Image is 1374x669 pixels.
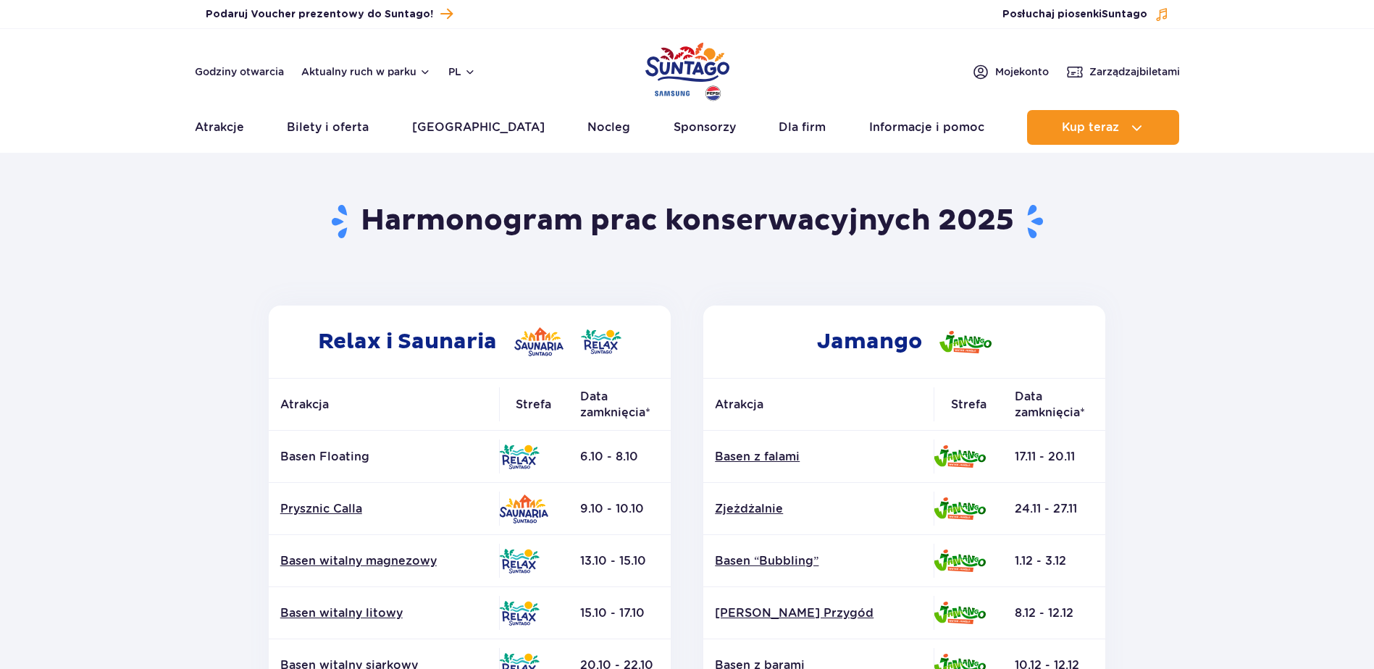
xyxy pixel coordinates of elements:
td: 24.11 - 27.11 [1003,483,1105,535]
th: Atrakcja [269,379,499,431]
a: Godziny otwarcia [195,64,284,79]
a: Sponsorzy [674,110,736,145]
a: Nocleg [587,110,630,145]
span: Kup teraz [1062,121,1119,134]
h1: Harmonogram prac konserwacyjnych 2025 [263,203,1111,240]
button: pl [448,64,476,79]
span: Suntago [1102,9,1147,20]
span: Moje konto [995,64,1049,79]
h2: Relax i Saunaria [269,306,671,378]
a: Basen z falami [715,449,922,465]
a: Basen witalny magnezowy [280,553,487,569]
th: Atrakcja [703,379,934,431]
span: Zarządzaj biletami [1089,64,1180,79]
span: Posłuchaj piosenki [1002,7,1147,22]
a: Prysznic Calla [280,501,487,517]
a: Mojekonto [972,63,1049,80]
a: Basen “Bubbling” [715,553,922,569]
p: Basen Floating [280,449,487,465]
a: Park of Poland [645,36,729,103]
img: Saunaria [514,327,564,356]
img: Jamango [934,550,986,572]
td: 6.10 - 8.10 [569,431,671,483]
a: Atrakcje [195,110,244,145]
td: 13.10 - 15.10 [569,535,671,587]
img: Jamango [939,331,992,353]
img: Relax [581,329,621,354]
img: Relax [499,445,540,469]
img: Relax [499,601,540,626]
a: [GEOGRAPHIC_DATA] [412,110,545,145]
img: Jamango [934,497,986,520]
td: 17.11 - 20.11 [1003,431,1105,483]
h2: Jamango [703,306,1105,378]
td: 8.12 - 12.12 [1003,587,1105,639]
th: Data zamknięcia* [569,379,671,431]
th: Strefa [934,379,1003,431]
a: Zjeżdżalnie [715,501,922,517]
th: Strefa [499,379,569,431]
a: [PERSON_NAME] Przygód [715,605,922,621]
button: Aktualny ruch w parku [301,66,431,77]
a: Basen witalny litowy [280,605,487,621]
a: Bilety i oferta [287,110,369,145]
img: Jamango [934,602,986,624]
img: Jamango [934,445,986,468]
a: Podaruj Voucher prezentowy do Suntago! [206,4,453,24]
a: Dla firm [779,110,826,145]
span: Podaruj Voucher prezentowy do Suntago! [206,7,433,22]
th: Data zamknięcia* [1003,379,1105,431]
a: Informacje i pomoc [869,110,984,145]
td: 15.10 - 17.10 [569,587,671,639]
a: Zarządzajbiletami [1066,63,1180,80]
td: 9.10 - 10.10 [569,483,671,535]
button: Kup teraz [1027,110,1179,145]
img: Saunaria [499,495,548,523]
button: Posłuchaj piosenkiSuntago [1002,7,1169,22]
td: 1.12 - 3.12 [1003,535,1105,587]
img: Relax [499,549,540,573]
